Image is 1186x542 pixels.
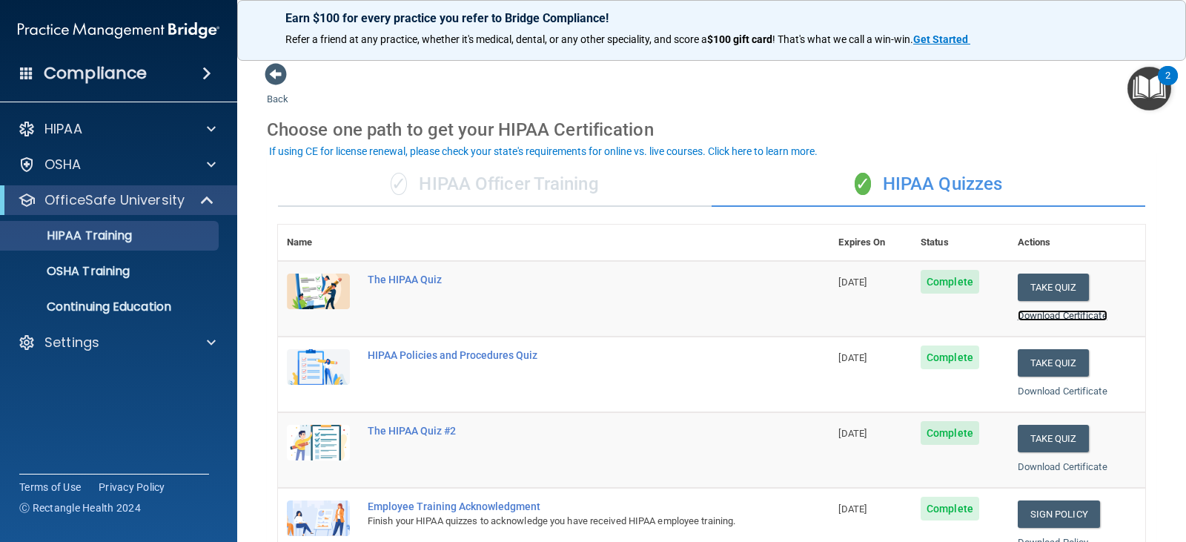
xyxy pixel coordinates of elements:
div: HIPAA Policies and Procedures Quiz [368,349,755,361]
div: Employee Training Acknowledgment [368,500,755,512]
a: Sign Policy [1018,500,1100,528]
th: Name [278,225,359,261]
button: Open Resource Center, 2 new notifications [1127,67,1171,110]
th: Actions [1009,225,1145,261]
p: Continuing Education [10,300,212,314]
a: Download Certificate [1018,461,1107,472]
a: Download Certificate [1018,386,1107,397]
button: Take Quiz [1018,425,1089,452]
span: ! That's what we call a win-win. [772,33,913,45]
div: The HIPAA Quiz [368,274,755,285]
span: ✓ [855,173,871,195]
div: 2 [1165,76,1170,95]
div: HIPAA Officer Training [278,162,712,207]
span: Refer a friend at any practice, whether it's medical, dental, or any other speciality, and score a [285,33,707,45]
p: OSHA [44,156,82,173]
button: If using CE for license renewal, please check your state's requirements for online vs. live cours... [267,144,820,159]
span: Complete [921,421,979,445]
button: Take Quiz [1018,274,1089,301]
img: PMB logo [18,16,219,45]
span: Complete [921,346,979,369]
a: Download Certificate [1018,310,1107,321]
p: HIPAA Training [10,228,132,243]
div: Finish your HIPAA quizzes to acknowledge you have received HIPAA employee training. [368,512,755,530]
span: [DATE] [838,352,867,363]
div: If using CE for license renewal, please check your state's requirements for online vs. live cours... [269,146,818,156]
p: Settings [44,334,99,351]
span: [DATE] [838,503,867,515]
strong: Get Started [913,33,968,45]
p: Earn $100 for every practice you refer to Bridge Compliance! [285,11,1138,25]
a: HIPAA [18,120,216,138]
div: Choose one path to get your HIPAA Certification [267,108,1156,151]
div: The HIPAA Quiz #2 [368,425,755,437]
span: Complete [921,270,979,294]
span: [DATE] [838,277,867,288]
a: OfficeSafe University [18,191,215,209]
a: Get Started [913,33,970,45]
a: OSHA [18,156,216,173]
strong: $100 gift card [707,33,772,45]
span: Complete [921,497,979,520]
a: Privacy Policy [99,480,165,495]
p: OfficeSafe University [44,191,185,209]
a: Terms of Use [19,480,81,495]
p: HIPAA [44,120,82,138]
th: Expires On [829,225,912,261]
button: Take Quiz [1018,349,1089,377]
span: [DATE] [838,428,867,439]
span: ✓ [391,173,407,195]
h4: Compliance [44,63,147,84]
p: OSHA Training [10,264,130,279]
th: Status [912,225,1009,261]
a: Settings [18,334,216,351]
a: Back [267,76,288,105]
div: HIPAA Quizzes [712,162,1145,207]
span: Ⓒ Rectangle Health 2024 [19,500,141,515]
